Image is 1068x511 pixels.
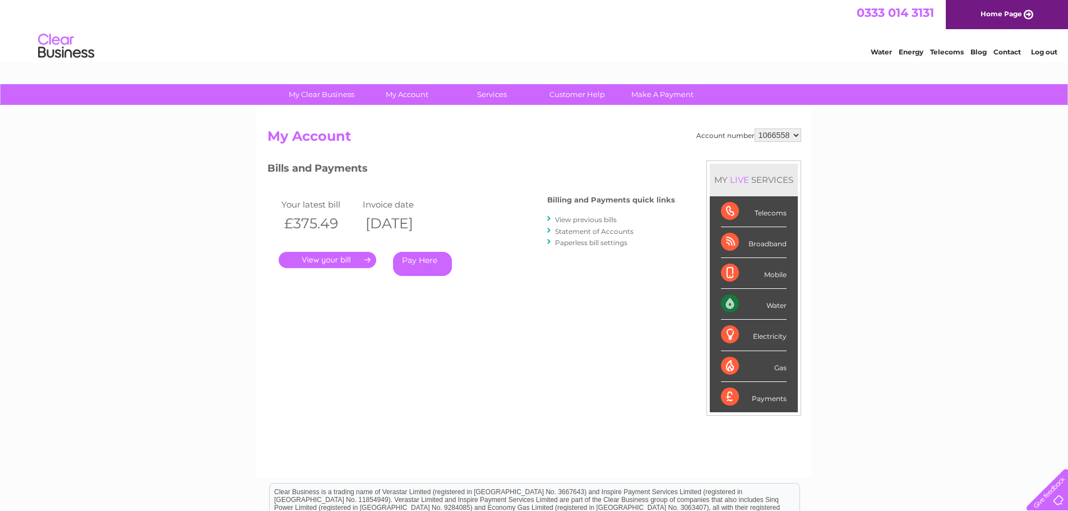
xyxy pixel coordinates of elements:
[899,48,923,56] a: Energy
[279,252,376,268] a: .
[721,196,787,227] div: Telecoms
[1031,48,1057,56] a: Log out
[279,212,360,235] th: £375.49
[555,238,627,247] a: Paperless bill settings
[857,6,934,20] a: 0333 014 3131
[270,6,799,54] div: Clear Business is a trading name of Verastar Limited (registered in [GEOGRAPHIC_DATA] No. 3667643...
[267,128,801,150] h2: My Account
[446,84,538,105] a: Services
[360,212,441,235] th: [DATE]
[393,252,452,276] a: Pay Here
[360,197,441,212] td: Invoice date
[721,382,787,412] div: Payments
[555,215,617,224] a: View previous bills
[721,320,787,351] div: Electricity
[555,227,634,236] a: Statement of Accounts
[710,164,798,196] div: MY SERVICES
[993,48,1021,56] a: Contact
[267,160,675,180] h3: Bills and Payments
[696,128,801,142] div: Account number
[721,258,787,289] div: Mobile
[531,84,623,105] a: Customer Help
[360,84,453,105] a: My Account
[279,197,360,212] td: Your latest bill
[721,289,787,320] div: Water
[930,48,964,56] a: Telecoms
[970,48,987,56] a: Blog
[871,48,892,56] a: Water
[728,174,751,185] div: LIVE
[38,29,95,63] img: logo.png
[721,227,787,258] div: Broadband
[616,84,709,105] a: Make A Payment
[547,196,675,204] h4: Billing and Payments quick links
[721,351,787,382] div: Gas
[275,84,368,105] a: My Clear Business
